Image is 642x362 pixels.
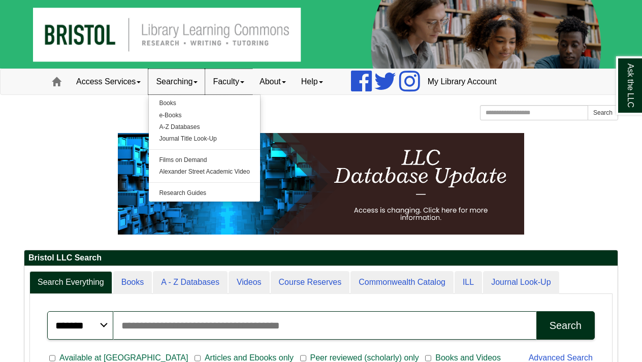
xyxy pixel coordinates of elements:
a: Faculty [205,69,252,94]
a: Research Guides [149,187,260,199]
a: Books [113,271,152,294]
a: Films on Demand [149,154,260,166]
a: A-Z Databases [149,121,260,133]
a: Searching [148,69,205,94]
a: Search Everything [29,271,112,294]
img: HTML tutorial [118,133,524,235]
div: Search [550,320,582,332]
a: Advanced Search [529,353,593,362]
a: Alexander Street Academic Video [149,166,260,178]
a: ILL [455,271,482,294]
a: Access Services [69,69,148,94]
a: About [252,69,294,94]
a: Videos [229,271,270,294]
a: Books [149,97,260,109]
a: Course Reserves [271,271,350,294]
a: Journal Look-Up [483,271,559,294]
a: e-Books [149,110,260,121]
a: Journal Title Look-Up [149,133,260,145]
a: Commonwealth Catalog [350,271,454,294]
a: Help [294,69,331,94]
a: My Library Account [420,69,504,94]
button: Search [536,311,595,340]
a: A - Z Databases [153,271,228,294]
button: Search [588,105,618,120]
h2: Bristol LLC Search [24,250,618,266]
